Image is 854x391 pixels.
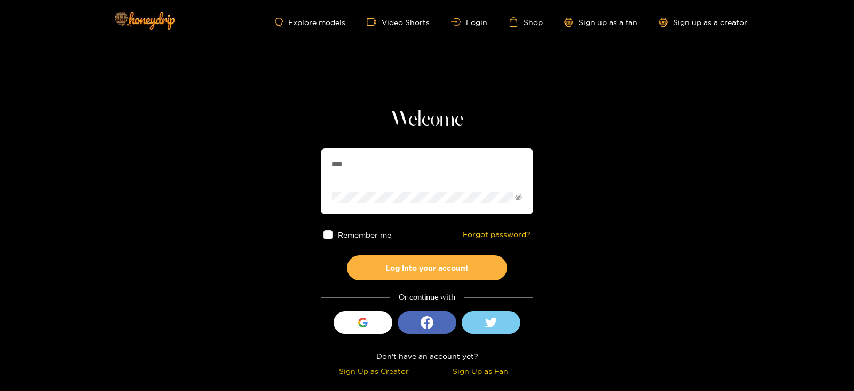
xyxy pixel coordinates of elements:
[463,230,531,239] a: Forgot password?
[509,17,543,27] a: Shop
[564,18,637,27] a: Sign up as a fan
[321,350,533,362] div: Don't have an account yet?
[367,17,382,27] span: video-camera
[323,365,424,377] div: Sign Up as Creator
[451,18,487,26] a: Login
[430,365,531,377] div: Sign Up as Fan
[367,17,430,27] a: Video Shorts
[659,18,747,27] a: Sign up as a creator
[347,255,507,280] button: Log into your account
[321,107,533,132] h1: Welcome
[338,231,391,239] span: Remember me
[275,18,345,27] a: Explore models
[321,291,533,303] div: Or continue with
[515,194,522,201] span: eye-invisible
